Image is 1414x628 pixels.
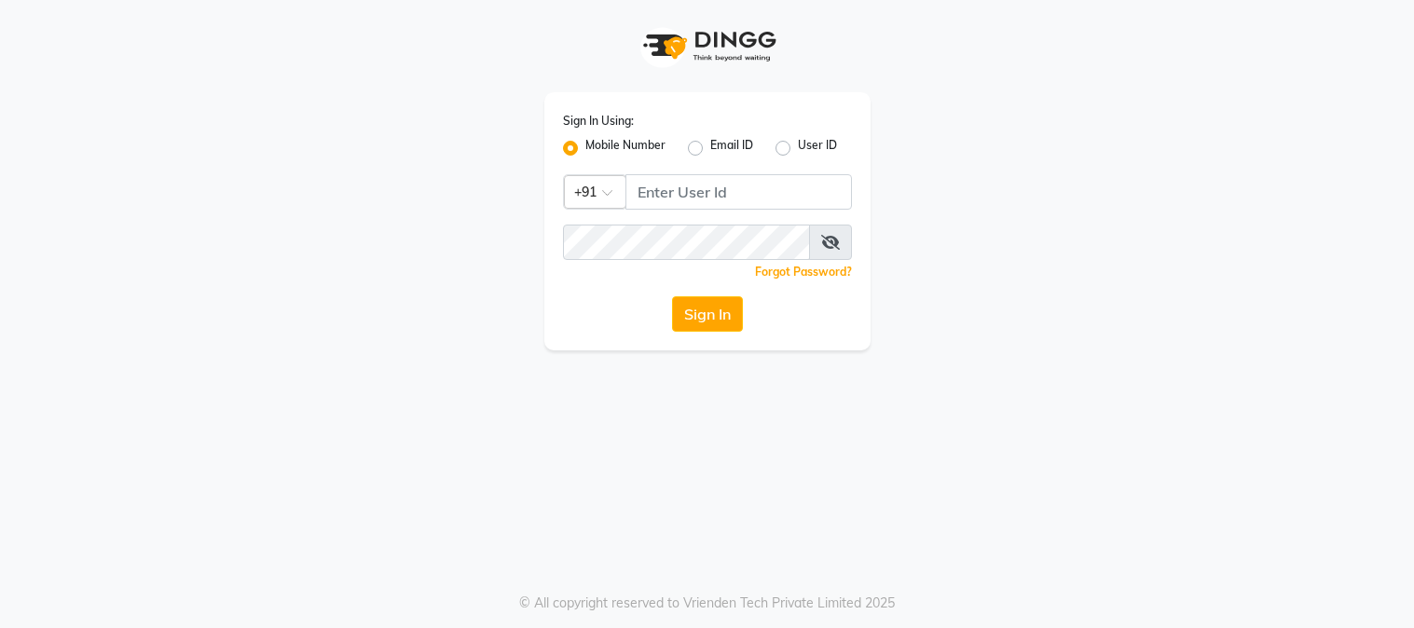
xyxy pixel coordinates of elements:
img: logo1.svg [633,19,782,74]
label: Sign In Using: [563,113,634,130]
a: Forgot Password? [755,265,852,279]
button: Sign In [672,296,743,332]
label: User ID [798,137,837,159]
label: Email ID [710,137,753,159]
input: Username [625,174,852,210]
input: Username [563,225,810,260]
label: Mobile Number [585,137,666,159]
